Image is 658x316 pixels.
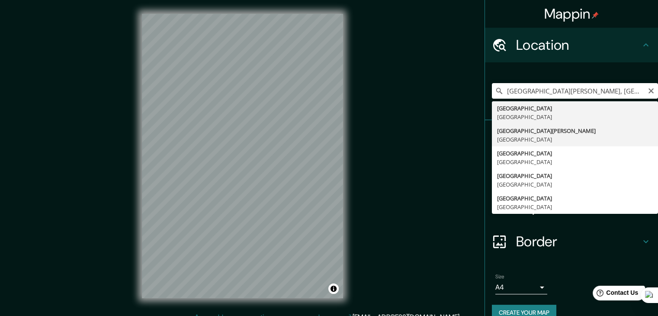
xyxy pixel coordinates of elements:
div: [GEOGRAPHIC_DATA] [497,203,653,211]
div: [GEOGRAPHIC_DATA] [497,135,653,144]
div: Border [485,224,658,259]
div: A4 [495,281,547,294]
input: Pick your city or area [492,83,658,99]
h4: Mappin [544,5,599,23]
div: [GEOGRAPHIC_DATA] [497,180,653,189]
button: Toggle attribution [328,284,339,294]
div: Style [485,155,658,190]
img: pin-icon.png [592,12,599,19]
canvas: Map [142,14,343,298]
div: [GEOGRAPHIC_DATA] [497,149,653,158]
div: [GEOGRAPHIC_DATA] [497,158,653,166]
div: [GEOGRAPHIC_DATA][PERSON_NAME] [497,126,653,135]
h4: Border [516,233,641,250]
div: [GEOGRAPHIC_DATA] [497,113,653,121]
iframe: Help widget launcher [581,282,648,306]
h4: Location [516,36,641,54]
div: [GEOGRAPHIC_DATA] [497,104,653,113]
div: Pins [485,120,658,155]
label: Size [495,273,504,281]
div: [GEOGRAPHIC_DATA] [497,171,653,180]
button: Clear [648,86,655,94]
div: [GEOGRAPHIC_DATA] [497,194,653,203]
div: Layout [485,190,658,224]
h4: Layout [516,198,641,216]
div: Location [485,28,658,62]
